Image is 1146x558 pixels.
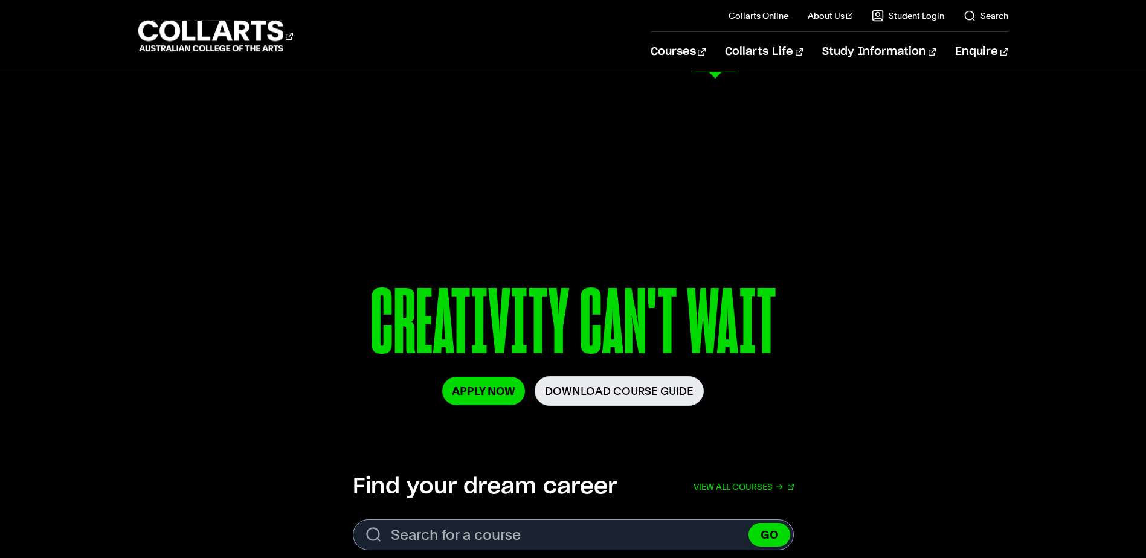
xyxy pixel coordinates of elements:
div: Go to homepage [138,19,293,53]
a: Student Login [872,10,944,22]
a: View all courses [694,473,794,500]
a: Search [964,10,1008,22]
a: Courses [651,32,706,72]
a: Collarts Life [725,32,803,72]
a: Study Information [822,32,936,72]
form: Search [353,519,794,550]
a: Enquire [955,32,1008,72]
a: Collarts Online [729,10,788,22]
h2: Find your dream career [353,473,617,500]
a: Apply Now [442,377,525,405]
p: CREATIVITY CAN'T WAIT [236,277,911,376]
a: About Us [808,10,852,22]
input: Search for a course [353,519,794,550]
a: Download Course Guide [535,376,704,406]
button: GO [748,523,790,547]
